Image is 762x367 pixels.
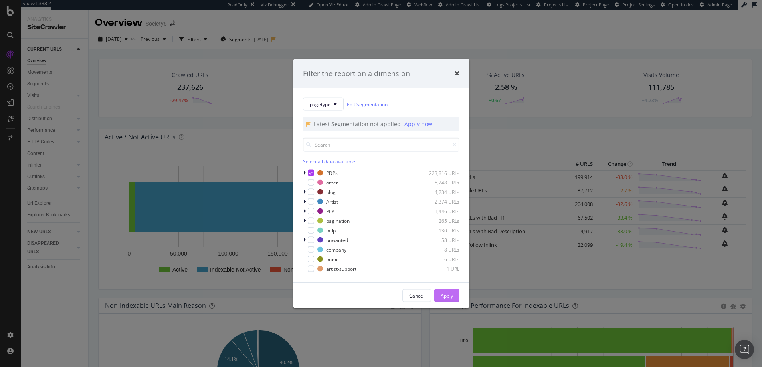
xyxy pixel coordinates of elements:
[434,289,459,302] button: Apply
[293,59,469,308] div: modal
[310,101,331,107] span: pagetype
[326,179,338,186] div: other
[326,246,346,253] div: company
[326,208,334,214] div: PLP
[303,158,459,165] div: Select all data available
[326,265,356,272] div: artist-support
[326,198,338,205] div: Artist
[326,169,338,176] div: PDPs
[314,120,402,128] div: Latest Segmentation not applied
[347,100,388,108] a: Edit Segmentation
[420,208,459,214] div: 1,446 URLs
[420,227,459,234] div: 130 URLs
[420,246,459,253] div: 8 URLs
[420,169,459,176] div: 223,816 URLs
[303,98,344,111] button: pagetype
[420,236,459,243] div: 58 URLs
[402,289,431,302] button: Cancel
[303,68,410,79] div: Filter the report on a dimension
[326,217,350,224] div: pagination
[420,179,459,186] div: 5,248 URLs
[441,292,453,299] div: Apply
[326,236,348,243] div: unwanted
[455,68,459,79] div: times
[420,256,459,262] div: 6 URLs
[420,198,459,205] div: 2,374 URLs
[402,120,432,128] div: - Apply now
[420,188,459,195] div: 4,234 URLs
[420,217,459,224] div: 265 URLs
[326,227,336,234] div: help
[326,188,336,195] div: blog
[420,265,459,272] div: 1 URL
[326,256,339,262] div: home
[409,292,424,299] div: Cancel
[735,340,754,359] div: Open Intercom Messenger
[303,138,459,152] input: Search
